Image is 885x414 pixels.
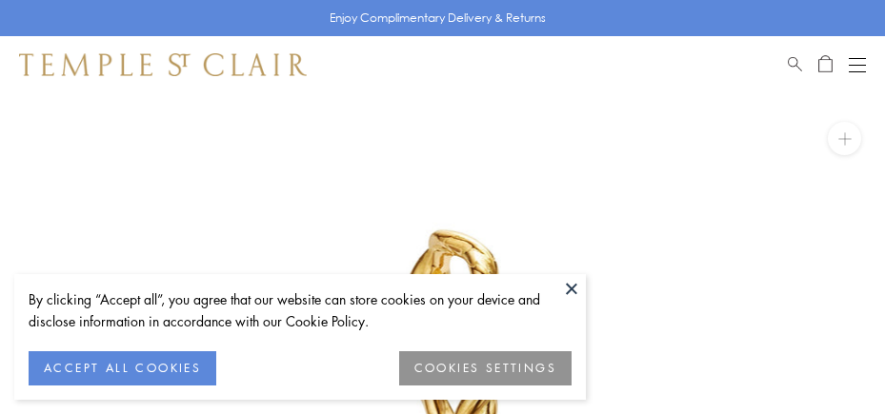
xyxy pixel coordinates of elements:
[818,53,833,76] a: Open Shopping Bag
[788,53,802,76] a: Search
[29,288,572,332] div: By clicking “Accept all”, you agree that our website can store cookies on your device and disclos...
[29,351,216,385] button: ACCEPT ALL COOKIES
[330,9,546,28] p: Enjoy Complimentary Delivery & Returns
[19,53,307,76] img: Temple St. Clair
[849,53,866,76] button: Open navigation
[399,351,572,385] button: COOKIES SETTINGS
